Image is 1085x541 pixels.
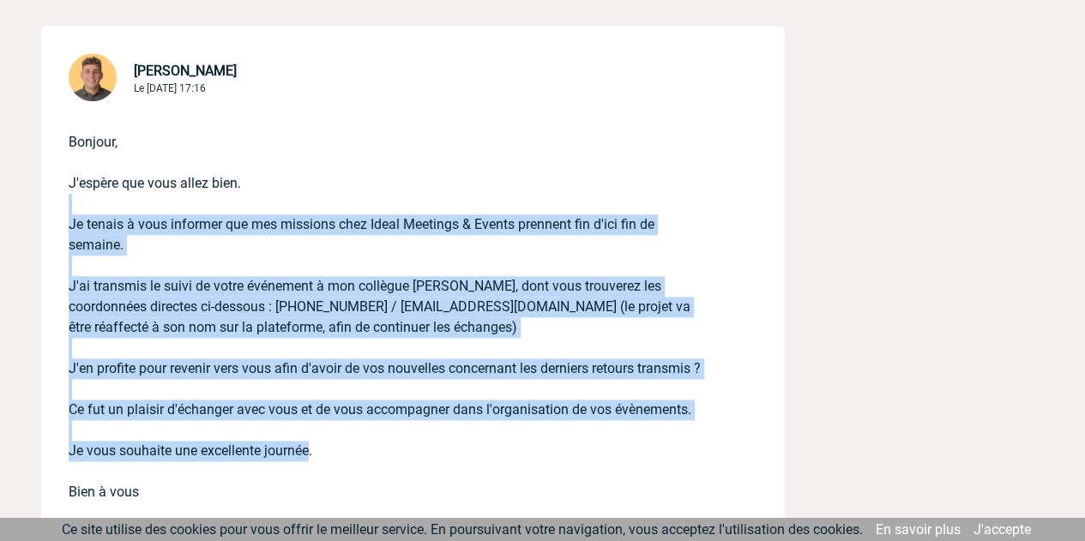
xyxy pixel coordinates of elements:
span: Le [DATE] 17:16 [134,82,206,94]
span: Ce site utilise des cookies pour vous offrir le meilleur service. En poursuivant votre navigation... [62,521,863,538]
img: 115098-1.png [69,53,117,101]
a: En savoir plus [876,521,961,538]
a: J'accepte [973,521,1031,538]
p: Bonjour, J'espère que vous allez bien. Je tenais à vous informer que mes missions chez Ideal Meet... [69,105,709,523]
span: [PERSON_NAME] [134,63,237,79]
